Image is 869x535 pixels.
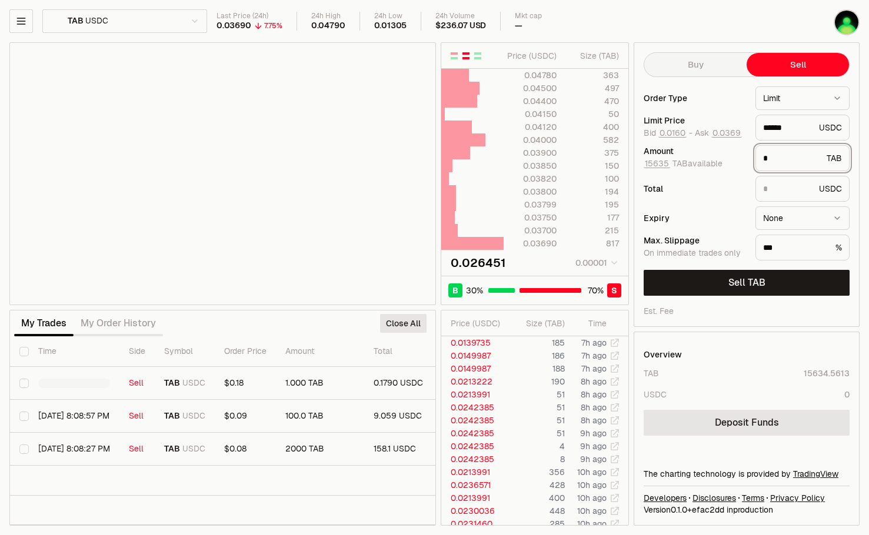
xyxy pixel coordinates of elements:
div: 0.04120 [504,121,557,133]
div: 0.01305 [374,21,407,31]
td: 185 [510,336,565,349]
div: 0.03799 [504,199,557,210]
div: 582 [567,134,619,146]
div: 24h High [311,12,345,21]
span: TAB [164,378,180,389]
td: 0.0242385 [441,453,510,466]
td: 0.0149987 [441,362,510,375]
div: 400 [567,121,619,133]
time: 9h ago [580,454,607,464]
th: Amount [276,336,364,367]
div: 24h Volume [435,12,486,21]
td: 428 [510,479,565,491]
button: 0.0369 [711,128,742,138]
td: 186 [510,349,565,362]
time: 10h ago [577,467,607,477]
span: USDC [85,16,108,26]
td: 0.0149987 [441,349,510,362]
td: 0.0242385 [441,440,510,453]
time: 10h ago [577,519,607,529]
button: 0.00001 [572,256,619,270]
td: 8 [510,453,565,466]
button: Buy [644,53,747,76]
span: Bid - [644,128,692,139]
button: Select row [19,412,29,421]
div: 150 [567,160,619,172]
span: USDC [182,444,205,454]
div: 2000 TAB [285,444,355,454]
span: $0.09 [224,410,247,421]
div: Overview [644,349,682,360]
td: 0.0242385 [441,414,510,427]
span: $0.18 [224,377,244,388]
div: USDC [755,115,850,141]
div: 0.03800 [504,186,557,198]
th: Time [29,336,119,367]
div: 0.03850 [504,160,557,172]
div: Mkt cap [515,12,542,21]
div: 0.04150 [504,108,557,120]
time: 7h ago [581,363,607,374]
div: 0.03690 [504,238,557,249]
div: 817 [567,238,619,249]
div: Version 0.1.0 + in production [644,504,850,516]
div: 158.1 USDC [374,444,443,454]
time: 7h ago [581,350,607,361]
button: My Order History [74,312,163,335]
span: TAB [164,444,180,454]
div: 0.026451 [451,255,506,271]
span: TAB available [644,158,722,169]
button: Sell TAB [644,270,850,296]
div: 0.03820 [504,173,557,185]
iframe: Financial Chart [10,43,435,305]
img: 9374-03 [834,9,860,35]
time: [DATE] 8:08:57 PM [38,410,109,421]
div: 0 [844,389,850,400]
div: 0.03750 [504,212,557,223]
div: Est. Fee [644,305,674,317]
div: 0.04400 [504,95,557,107]
time: 8h ago [581,402,607,413]
button: Select row [19,379,29,388]
div: 0.03900 [504,147,557,159]
time: [DATE] 8:08:27 PM [38,443,110,454]
div: 1.000 TAB [285,378,355,389]
div: 100 [567,173,619,185]
div: Order Type [644,94,746,102]
button: Select row [19,444,29,454]
button: Select all [19,347,29,356]
button: Show Buy Orders Only [473,51,482,61]
time: 8h ago [581,415,607,426]
button: None [755,206,850,230]
div: 0.03700 [504,225,557,236]
div: Sell [129,411,145,422]
div: Sell [129,444,145,454]
td: 0.0213991 [441,388,510,401]
td: 0.0139735 [441,336,510,349]
div: 50 [567,108,619,120]
div: Max. Slippage [644,236,746,245]
button: Show Buy and Sell Orders [450,51,459,61]
a: TradingView [793,469,838,479]
div: 215 [567,225,619,236]
time: 8h ago [581,389,607,400]
th: Total [364,336,452,367]
td: 0.0231460 [441,517,510,530]
div: Total [644,185,746,193]
td: 51 [510,401,565,414]
td: 4 [510,440,565,453]
div: Limit Price [644,116,746,125]
span: 30 % [466,285,483,296]
div: % [755,235,850,260]
a: Terms [742,492,764,504]
div: 7.75% [264,21,282,31]
td: 0.0213222 [441,375,510,388]
div: 177 [567,212,619,223]
button: 0.0160 [658,128,687,138]
span: efac2dd0295ed2ec84e5ddeec8015c6aa6dda30b [692,504,724,515]
div: 24h Low [374,12,407,21]
td: 51 [510,427,565,440]
span: $0.08 [224,443,247,454]
td: 0.0236571 [441,479,510,491]
time: 7h ago [581,337,607,348]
